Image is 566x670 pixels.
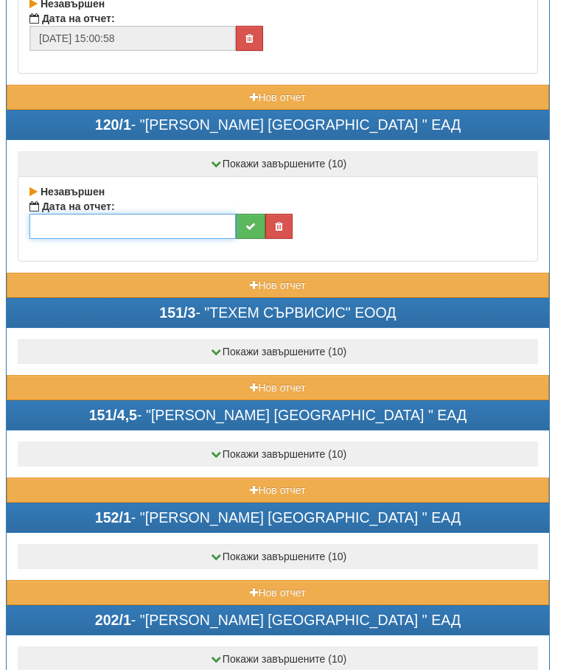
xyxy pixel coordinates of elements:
b: 120/1 [95,116,131,133]
button: Нов отчет [7,375,549,400]
b: 151/3 [159,304,195,321]
button: Покажи завършените (10) [18,442,538,467]
strong: Дата на отчет: [42,200,115,212]
b: 152/1 [95,509,131,526]
button: Нов отчет [7,478,549,503]
span: - "[PERSON_NAME] [GEOGRAPHIC_DATA] " ЕАД [95,116,461,133]
button: Покажи завършените (10) [18,544,538,569]
button: Покажи завършените (10) [18,151,538,176]
span: - "[PERSON_NAME] [GEOGRAPHIC_DATA] " ЕАД [89,407,467,423]
span: - "[PERSON_NAME] [GEOGRAPHIC_DATA] " ЕАД [95,612,461,628]
span: - "[PERSON_NAME] [GEOGRAPHIC_DATA] " ЕАД [95,509,461,526]
span: - "ТЕХЕМ СЪРВИСИС" ЕООД [159,304,396,321]
button: Покажи завършените (10) [18,339,538,364]
b: 151/4,5 [89,407,137,423]
b: 202/1 [95,612,131,628]
b: Незавършен [41,186,105,198]
strong: Дата на отчет: [42,13,115,24]
button: Нов отчет [7,580,549,605]
button: Нов отчет [7,85,549,110]
button: Нов отчет [7,273,549,298]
